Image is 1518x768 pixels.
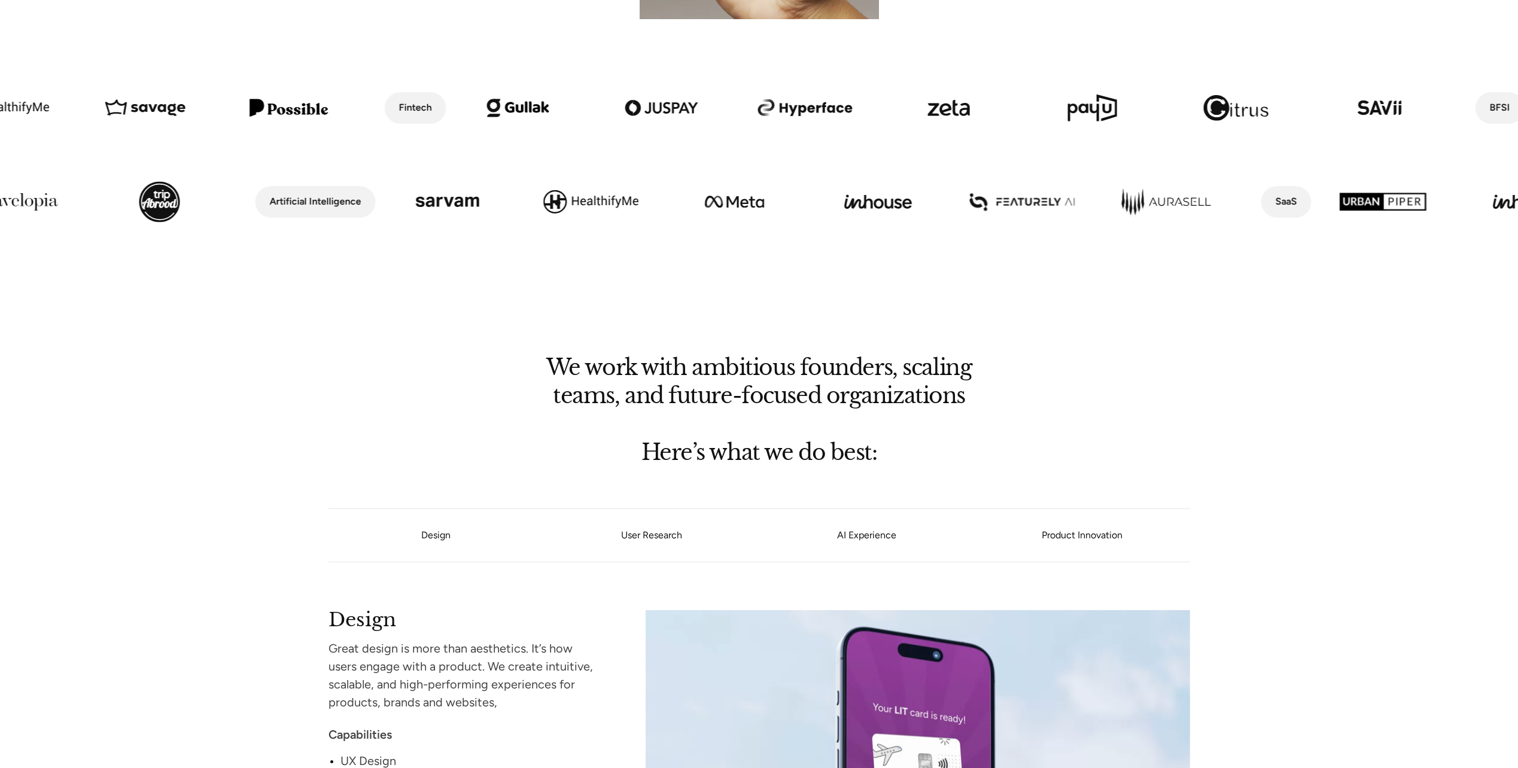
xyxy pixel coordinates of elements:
[544,532,759,539] a: User Research
[1490,99,1510,117] div: BFSI
[421,529,451,541] a: Design
[526,358,993,404] h2: We work with ambitious founders, scaling teams, and future-focused organizations
[759,532,975,539] a: AI Experience
[270,193,361,211] div: Artificial Intelligence
[526,443,993,461] h2: Here’s what we do best:
[975,532,1190,539] a: Product Innovation
[328,610,601,626] h2: Design
[399,99,432,117] div: Fintech
[1276,193,1297,211] div: SaaS
[328,639,601,711] div: Great design is more than aesthetics. It’s how users engage with a product. We create intuitive, ...
[328,726,601,743] div: Capabilities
